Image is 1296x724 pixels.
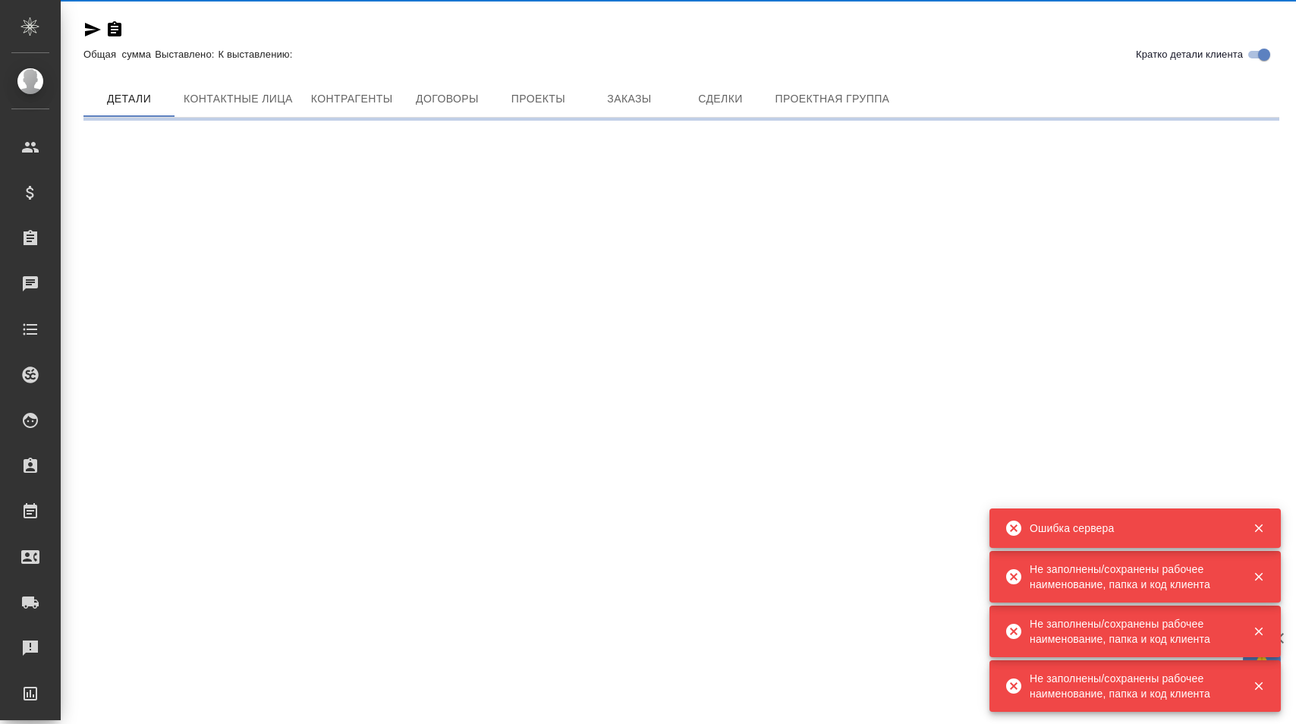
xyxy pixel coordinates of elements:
[684,90,757,109] span: Сделки
[775,90,889,109] span: Проектная группа
[184,90,293,109] span: Контактные лица
[155,49,218,60] p: Выставлено:
[1030,616,1230,647] div: Не заполнены/сохранены рабочее наименование, папка и код клиента
[593,90,665,109] span: Заказы
[1243,570,1274,584] button: Закрыть
[93,90,165,109] span: Детали
[83,49,155,60] p: Общая сумма
[502,90,574,109] span: Проекты
[1030,671,1230,701] div: Не заполнены/сохранены рабочее наименование, папка и код клиента
[411,90,483,109] span: Договоры
[1030,521,1230,536] div: Ошибка сервера
[1243,521,1274,535] button: Закрыть
[219,49,297,60] p: К выставлению:
[105,20,124,39] button: Скопировать ссылку
[1030,562,1230,592] div: Не заполнены/сохранены рабочее наименование, папка и код клиента
[1243,679,1274,693] button: Закрыть
[83,20,102,39] button: Скопировать ссылку для ЯМессенджера
[1243,625,1274,638] button: Закрыть
[311,90,393,109] span: Контрагенты
[1136,47,1243,62] span: Кратко детали клиента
